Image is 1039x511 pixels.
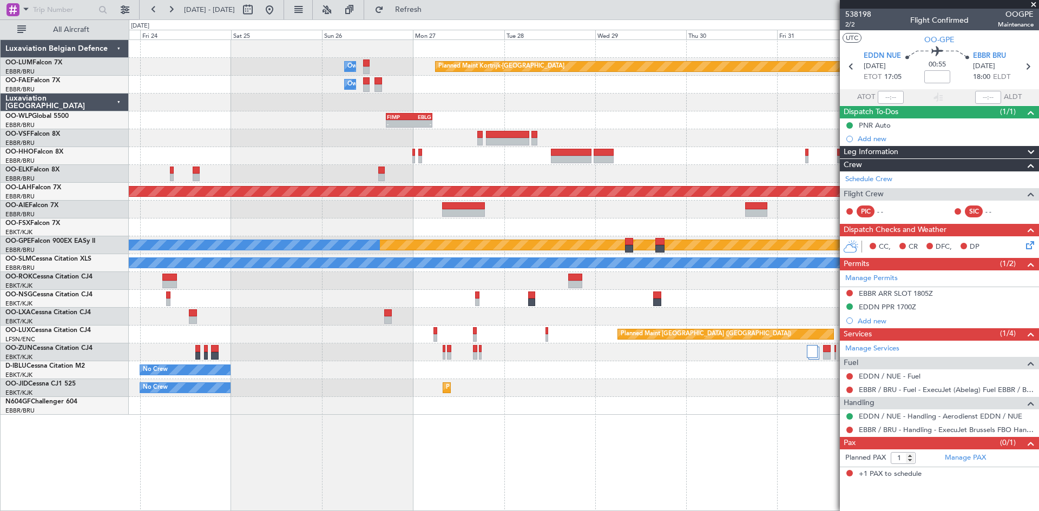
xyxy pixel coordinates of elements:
[973,61,995,72] span: [DATE]
[5,317,32,326] a: EBKT/KJK
[5,371,32,379] a: EBKT/KJK
[1000,437,1016,448] span: (0/1)
[5,363,27,369] span: D-IBLU
[5,345,32,351] span: OO-ZUN
[859,412,1022,421] a: EDDN / NUE - Handling - Aerodienst EDDN / NUE
[5,85,35,94] a: EBBR/BRU
[5,167,60,173] a: OO-ELKFalcon 8X
[844,397,874,409] span: Handling
[858,316,1034,326] div: Add new
[844,159,862,171] span: Crew
[879,242,891,253] span: CC,
[595,30,686,39] div: Wed 29
[777,30,868,39] div: Fri 31
[5,77,30,84] span: OO-FAE
[5,291,93,298] a: OO-NSGCessna Citation CJ4
[5,220,30,227] span: OO-FSX
[5,59,62,66] a: OO-LUMFalcon 7X
[5,238,31,244] span: OO-GPE
[859,302,916,311] div: EDDN PPR 1700Z
[845,273,898,284] a: Manage Permits
[5,345,93,351] a: OO-ZUNCessna Citation CJ4
[5,210,35,218] a: EBBR/BRU
[5,353,32,361] a: EBKT/KJK
[5,309,31,316] span: OO-LXA
[859,289,933,298] div: EBBR ARR SLOT 1805Z
[5,335,35,343] a: LFSN/ENC
[5,139,35,147] a: EBBR/BRU
[5,300,32,308] a: EBKT/KJK
[387,114,409,120] div: FIMP
[5,282,32,290] a: EBKT/KJK
[5,327,31,334] span: OO-LUX
[143,380,168,396] div: No Crew
[131,22,149,31] div: [DATE]
[5,407,35,415] a: EBBR/BRU
[413,30,504,39] div: Mon 27
[845,343,899,354] a: Manage Services
[5,202,29,209] span: OO-AIE
[5,399,31,405] span: N604GF
[859,121,891,130] div: PNR Auto
[5,256,91,262] a: OO-SLMCessna Citation XLS
[621,326,791,342] div: Planned Maint [GEOGRAPHIC_DATA] ([GEOGRAPHIC_DATA])
[347,76,421,92] div: Owner Melsbroek Air Base
[28,26,114,34] span: All Aircraft
[370,1,435,18] button: Refresh
[845,20,871,29] span: 2/2
[859,425,1034,434] a: EBBR / BRU - Handling - ExecuJet Brussels FBO Handling Abelag
[5,291,32,298] span: OO-NSG
[231,30,322,39] div: Sat 25
[5,59,32,66] span: OO-LUM
[5,220,60,227] a: OO-FSXFalcon 7X
[844,106,898,118] span: Dispatch To-Dos
[1000,328,1016,339] span: (1/4)
[347,58,421,75] div: Owner Melsbroek Air Base
[5,264,35,272] a: EBBR/BRU
[5,381,76,387] a: OO-JIDCessna CJ1 525
[5,309,91,316] a: OO-LXACessna Citation CJ4
[970,242,979,253] span: DP
[844,328,872,341] span: Services
[5,228,32,236] a: EBKT/KJK
[5,175,35,183] a: EBBR/BRU
[998,9,1034,20] span: OOGPE
[845,174,892,185] a: Schedule Crew
[844,437,856,449] span: Pax
[5,149,63,155] a: OO-HHOFalcon 8X
[140,30,231,39] div: Fri 24
[5,184,31,191] span: OO-LAH
[965,205,983,217] div: SIC
[5,149,34,155] span: OO-HHO
[844,146,898,158] span: Leg Information
[945,453,986,463] a: Manage PAX
[322,30,413,39] div: Sun 26
[864,61,886,72] span: [DATE]
[33,2,95,18] input: Trip Number
[5,157,35,165] a: EBBR/BRU
[845,453,886,463] label: Planned PAX
[844,224,946,236] span: Dispatch Checks and Weather
[504,30,595,39] div: Tue 28
[859,385,1034,394] a: EBBR / BRU - Fuel - ExecuJet (Abelag) Fuel EBBR / BRU
[5,77,60,84] a: OO-FAEFalcon 7X
[973,72,990,83] span: 18:00
[857,205,874,217] div: PIC
[5,256,31,262] span: OO-SLM
[857,92,875,103] span: ATOT
[184,5,235,15] span: [DATE] - [DATE]
[1000,258,1016,269] span: (1/2)
[859,469,922,480] span: +1 PAX to schedule
[858,134,1034,143] div: Add new
[924,34,955,45] span: OO-GPE
[936,242,952,253] span: DFC,
[5,274,32,280] span: OO-ROK
[386,6,431,14] span: Refresh
[5,167,30,173] span: OO-ELK
[5,113,69,120] a: OO-WLPGlobal 5500
[12,21,117,38] button: All Aircraft
[844,357,858,369] span: Fuel
[844,188,884,201] span: Flight Crew
[973,51,1006,62] span: EBBR BRU
[5,327,91,334] a: OO-LUXCessna Citation CJ4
